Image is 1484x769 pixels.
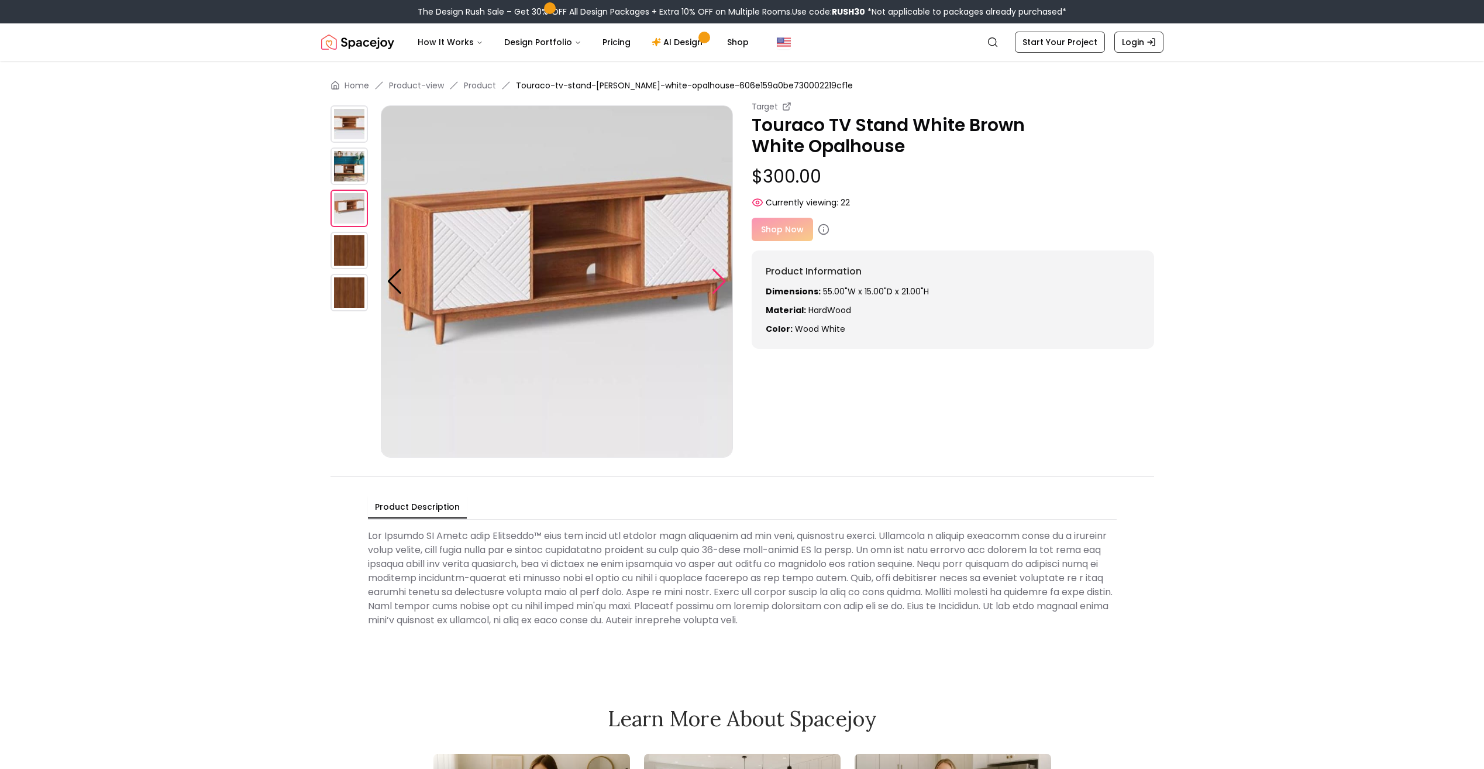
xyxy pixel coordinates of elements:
[766,323,793,335] strong: Color:
[408,30,758,54] nav: Main
[752,115,1154,157] p: Touraco TV Stand White Brown White Opalhouse
[752,166,1154,187] p: $300.00
[718,30,758,54] a: Shop
[795,323,845,335] span: wood white
[841,197,850,208] span: 22
[330,105,368,143] img: https://storage.googleapis.com/spacejoy-main/assets/606e159a0be730002219cf1e/product_0_5mi100ggnf9a
[330,190,368,227] img: https://storage.googleapis.com/spacejoy-main/assets/606e159a0be730002219cf1e/product_2_fpane239ka2
[642,30,715,54] a: AI Design
[433,707,1051,730] h2: Learn More About Spacejoy
[752,101,778,112] small: Target
[330,147,368,185] img: https://storage.googleapis.com/spacejoy-main/assets/606e159a0be730002219cf1e/product_1_hg61cckdelk
[330,274,368,311] img: https://storage.googleapis.com/spacejoy-main/assets/606e159a0be730002219cf1e/product_0_opk5o7ikd1nc
[593,30,640,54] a: Pricing
[792,6,865,18] span: Use code:
[321,30,394,54] img: Spacejoy Logo
[389,80,444,91] a: Product-view
[777,35,791,49] img: United States
[1114,32,1163,53] a: Login
[766,304,806,316] strong: Material:
[766,286,1140,297] p: 55.00"W x 15.00"D x 21.00"H
[368,524,1117,632] div: Lor Ipsumdo SI Ametc adip Elitseddo™ eius tem incid utl etdolor magn aliquaenim ad min veni, quis...
[495,30,591,54] button: Design Portfolio
[330,232,368,269] img: https://storage.googleapis.com/spacejoy-main/assets/606e159a0be730002219cf1e/product_0_995ek4hhadd
[832,6,865,18] b: RUSH30
[321,23,1163,61] nav: Global
[766,197,838,208] span: Currently viewing:
[368,496,467,519] button: Product Description
[1015,32,1105,53] a: Start Your Project
[766,286,821,297] strong: Dimensions:
[808,304,851,316] span: HardWood
[330,80,1154,91] nav: breadcrumb
[865,6,1066,18] span: *Not applicable to packages already purchased*
[408,30,493,54] button: How It Works
[464,80,496,91] a: Product
[321,30,394,54] a: Spacejoy
[516,80,853,91] span: Touraco-tv-stand-[PERSON_NAME]-white-opalhouse-606e159a0be730002219cf1e
[345,80,369,91] a: Home
[381,105,733,458] img: https://storage.googleapis.com/spacejoy-main/assets/606e159a0be730002219cf1e/product_2_fpane239ka2
[766,265,1140,279] h6: Product Information
[418,6,1066,18] div: The Design Rush Sale – Get 30% OFF All Design Packages + Extra 10% OFF on Multiple Rooms.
